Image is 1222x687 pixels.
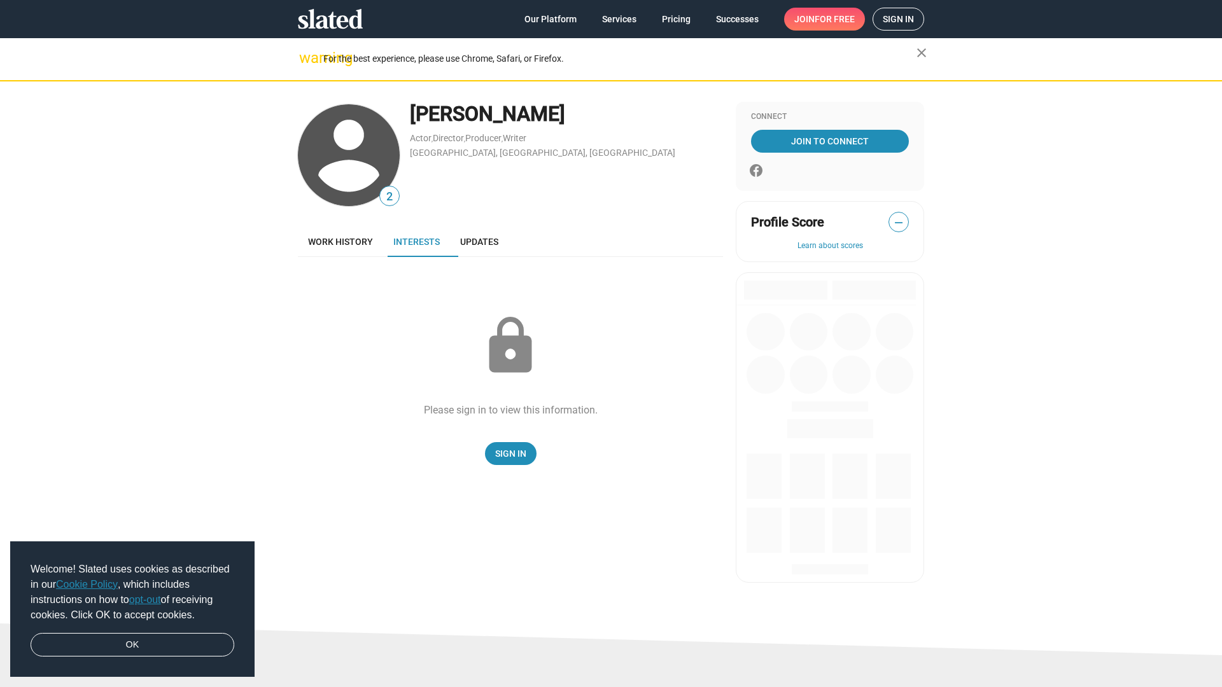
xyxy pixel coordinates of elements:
[502,135,503,142] span: ,
[31,562,234,623] span: Welcome! Slated uses cookies as described in our , which includes instructions on how to of recei...
[751,130,909,153] a: Join To Connect
[514,8,587,31] a: Our Platform
[662,8,691,31] span: Pricing
[602,8,636,31] span: Services
[883,8,914,30] span: Sign in
[298,226,383,257] a: Work history
[815,8,855,31] span: for free
[754,130,906,153] span: Join To Connect
[393,237,440,247] span: Interests
[914,45,929,60] mat-icon: close
[308,237,373,247] span: Work history
[410,148,675,158] a: [GEOGRAPHIC_DATA], [GEOGRAPHIC_DATA], [GEOGRAPHIC_DATA]
[784,8,865,31] a: Joinfor free
[524,8,577,31] span: Our Platform
[592,8,647,31] a: Services
[410,101,723,128] div: [PERSON_NAME]
[433,133,464,143] a: Director
[129,594,161,605] a: opt-out
[323,50,916,67] div: For the best experience, please use Chrome, Safari, or Firefox.
[410,133,432,143] a: Actor
[706,8,769,31] a: Successes
[432,135,433,142] span: ,
[465,133,502,143] a: Producer
[751,214,824,231] span: Profile Score
[383,226,450,257] a: Interests
[495,442,526,465] span: Sign In
[889,214,908,231] span: —
[873,8,924,31] a: Sign in
[794,8,855,31] span: Join
[450,226,509,257] a: Updates
[716,8,759,31] span: Successes
[485,442,537,465] a: Sign In
[299,50,314,66] mat-icon: warning
[464,135,465,142] span: ,
[56,579,118,590] a: Cookie Policy
[380,188,399,205] span: 2
[479,314,542,378] mat-icon: lock
[460,237,498,247] span: Updates
[424,403,598,417] div: Please sign in to view this information.
[10,541,255,677] div: cookieconsent
[31,633,234,657] a: dismiss cookie message
[751,241,909,251] button: Learn about scores
[503,133,526,143] a: Writer
[751,112,909,122] div: Connect
[652,8,701,31] a: Pricing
